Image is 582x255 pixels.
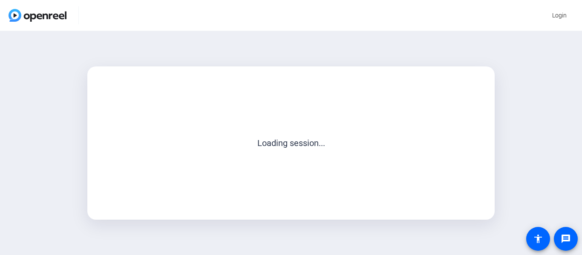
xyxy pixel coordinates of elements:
[533,234,543,244] mat-icon: accessibility
[545,8,573,23] button: Login
[106,137,476,149] p: Loading session...
[561,234,571,244] mat-icon: message
[552,11,567,20] span: Login
[9,9,66,22] img: OpenReel logo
